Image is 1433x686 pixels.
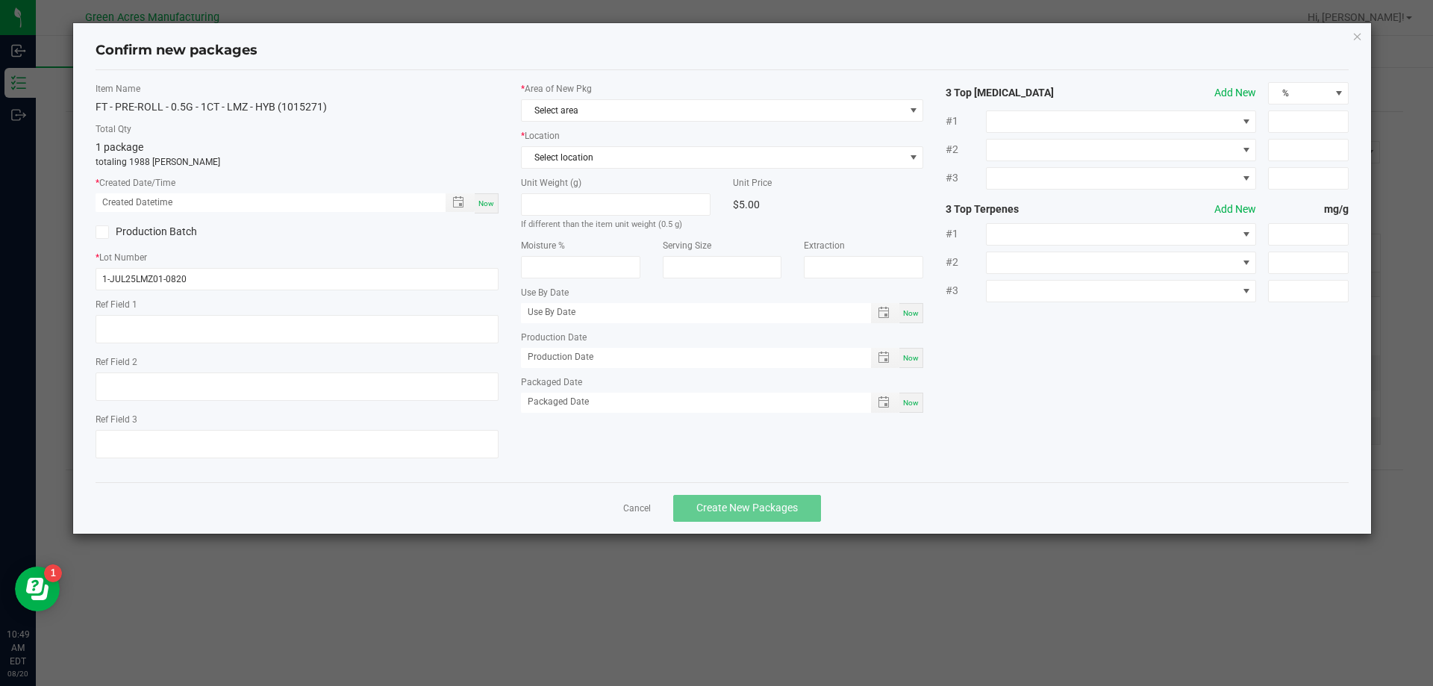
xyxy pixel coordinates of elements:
label: Unit Price [733,176,923,190]
label: Lot Number [96,251,499,264]
input: Created Datetime [96,193,430,212]
div: $5.00 [733,193,923,216]
span: #2 [946,255,986,270]
span: #2 [946,142,986,158]
span: Toggle popup [446,193,475,212]
input: Use By Date [521,303,855,322]
h4: Confirm new packages [96,41,1349,60]
input: Packaged Date [521,393,855,411]
span: #3 [946,283,986,299]
span: Toggle popup [871,393,900,413]
span: Select area [522,100,905,121]
label: Production Date [521,331,924,344]
label: Total Qty [96,122,499,136]
label: Use By Date [521,286,924,299]
span: NO DATA FOUND [521,146,924,169]
label: Moisture % [521,239,640,252]
label: Area of New Pkg [521,82,924,96]
span: Select location [522,147,905,168]
label: Production Batch [96,224,286,240]
label: Item Name [96,82,499,96]
label: Unit Weight (g) [521,176,711,190]
button: Add New [1214,85,1256,101]
span: 1 package [96,141,143,153]
p: totaling 1988 [PERSON_NAME] [96,155,499,169]
span: Toggle popup [871,348,900,368]
span: Now [903,354,919,362]
span: Toggle popup [871,303,900,323]
span: #3 [946,170,986,186]
button: Add New [1214,202,1256,217]
button: Create New Packages [673,495,821,522]
input: Production Date [521,348,855,367]
label: Created Date/Time [96,176,499,190]
span: #1 [946,226,986,242]
label: Location [521,129,924,143]
strong: mg/g [1268,202,1349,217]
label: Ref Field 1 [96,298,499,311]
iframe: Resource center unread badge [44,564,62,582]
label: Packaged Date [521,375,924,389]
span: % [1269,83,1329,104]
span: Now [478,199,494,208]
label: Ref Field 2 [96,355,499,369]
label: Serving Size [663,239,782,252]
label: Ref Field 3 [96,413,499,426]
div: FT - PRE-ROLL - 0.5G - 1CT - LMZ - HYB (1015271) [96,99,499,115]
a: Cancel [623,502,651,515]
iframe: Resource center [15,567,60,611]
span: Now [903,399,919,407]
small: If different than the item unit weight (0.5 g) [521,219,682,229]
span: #1 [946,113,986,129]
span: Create New Packages [696,502,798,514]
strong: 3 Top Terpenes [946,202,1107,217]
strong: 3 Top [MEDICAL_DATA] [946,85,1107,101]
span: Now [903,309,919,317]
label: Extraction [804,239,923,252]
